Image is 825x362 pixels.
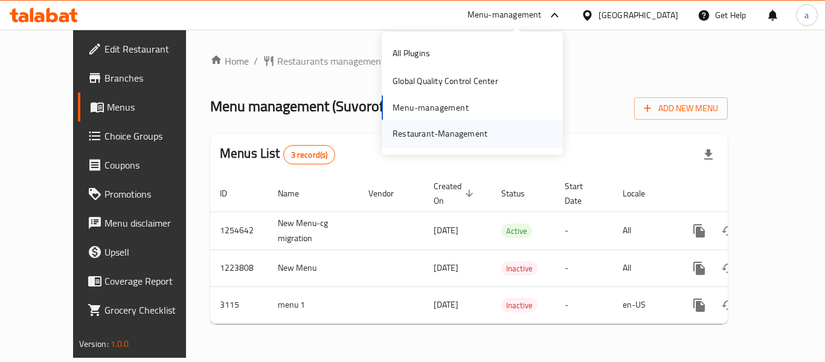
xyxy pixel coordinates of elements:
div: Global Quality Control Center [393,74,498,88]
a: Home [210,54,249,68]
span: Name [278,186,315,201]
td: 1254642 [210,212,268,250]
li: / [254,54,258,68]
span: Menus [107,100,201,114]
a: Menus [78,92,211,121]
td: New Menu-cg migration [268,212,359,250]
td: en-US [613,286,675,323]
span: Edit Restaurant [104,42,201,56]
span: Start Date [565,179,599,208]
span: Branches [104,71,201,85]
td: 1223808 [210,250,268,286]
td: - [555,212,613,250]
div: [GEOGRAPHIC_DATA] [599,8,678,22]
div: All Plugins [393,47,430,60]
span: Status [501,186,541,201]
td: All [613,212,675,250]
a: Coverage Report [78,267,211,296]
a: Edit Restaurant [78,34,211,63]
button: more [685,291,714,320]
span: Coverage Report [104,274,201,288]
span: 1.0.0 [111,336,129,352]
td: 3115 [210,286,268,323]
div: Export file [694,140,723,169]
a: Restaurants management [263,54,385,68]
div: Menu-management [467,8,542,22]
button: Change Status [714,254,743,283]
button: more [685,254,714,283]
span: ID [220,186,243,201]
h2: Menus List [220,144,335,164]
td: New Menu [268,250,359,286]
th: Actions [675,175,811,212]
span: Add New Menu [644,101,718,116]
span: Promotions [104,187,201,201]
td: - [555,286,613,323]
span: Coupons [104,158,201,172]
button: Change Status [714,291,743,320]
span: [DATE] [434,260,458,276]
td: menu 1 [268,286,359,323]
span: 3 record(s) [284,149,335,161]
span: Active [501,224,532,238]
a: Choice Groups [78,121,211,150]
span: a [804,8,809,22]
a: Promotions [78,179,211,208]
div: Restaurant-Management [393,127,487,140]
span: Version: [79,336,109,352]
span: Inactive [501,299,538,312]
span: Grocery Checklist [104,303,201,317]
a: Upsell [78,238,211,267]
td: All [613,250,675,286]
span: Vendor [368,186,409,201]
span: Created On [434,179,477,208]
button: Change Status [714,216,743,245]
td: - [555,250,613,286]
span: Upsell [104,245,201,259]
button: Add New Menu [634,97,728,120]
span: Locale [623,186,661,201]
span: Restaurants management [277,54,385,68]
a: Grocery Checklist [78,296,211,325]
span: Menu management ( Suvoroff Restaurant ) [210,92,463,120]
span: Inactive [501,262,538,276]
a: Branches [78,63,211,92]
table: enhanced table [210,175,811,324]
a: Menu disclaimer [78,208,211,238]
span: Choice Groups [104,129,201,143]
button: more [685,216,714,245]
span: [DATE] [434,297,458,312]
a: Coupons [78,150,211,179]
span: [DATE] [434,222,458,238]
span: Menu disclaimer [104,216,201,230]
div: Active [501,224,532,238]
